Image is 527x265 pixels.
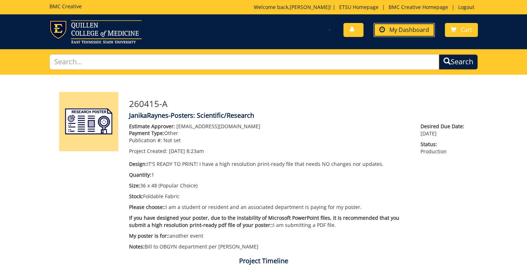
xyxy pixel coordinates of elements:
[129,204,166,210] span: Please choose::
[129,243,410,250] p: Bill to OBGYN department per [PERSON_NAME]
[129,161,410,168] p: IT'S READY TO PRINT! I have a high resolution print-ready file that needs NO changes nor updates.
[129,130,164,136] span: Payment Type:
[129,148,167,154] span: Project Created:
[129,161,147,167] span: Design:
[421,123,468,137] p: [DATE]
[129,193,143,200] span: Stock:
[439,54,478,70] button: Search
[49,54,439,70] input: Search...
[169,148,204,154] span: [DATE] 8:23am
[129,130,410,137] p: Other
[455,4,478,10] a: Logout
[129,99,468,108] h3: 260415-A
[129,204,410,211] p: I am a student or resident and an associated department is paying for my poster.
[129,123,410,130] p: [EMAIL_ADDRESS][DOMAIN_NAME]
[129,193,410,200] p: Foldable Fabric
[421,123,468,130] span: Desired Due Date:
[254,4,478,11] p: Welcome back, ! | | |
[336,4,382,10] a: ETSU Homepage
[129,214,399,228] span: If you have designed your poster, due to the instability of Microsoft PowerPoint files, it is rec...
[49,4,82,9] h5: BMC Creative
[461,26,472,34] span: Cart
[129,171,410,178] p: 1
[129,123,175,130] span: Estimate Approver:
[49,20,142,43] img: ETSU logo
[59,92,118,151] img: Product featured image
[421,141,468,155] p: Production
[129,182,410,189] p: 36 x 48 (Popular Choice)
[385,4,452,10] a: BMC Creative Homepage
[129,182,140,189] span: Size:
[129,214,410,229] p: I am submitting a PDF file.
[129,232,410,240] p: another event
[290,4,330,10] a: [PERSON_NAME]
[54,257,473,265] h4: Project Timeline
[129,232,170,239] span: My poster is for::
[129,112,468,119] h4: JanikaRaynes-Posters: Scientific/Research
[374,23,435,37] a: My Dashboard
[163,137,181,144] span: Not set
[129,137,162,144] span: Publication #:
[129,243,144,250] span: Notes:
[129,171,151,178] span: Quantity:
[445,23,478,37] a: Cart
[421,141,468,148] span: Status:
[389,26,429,34] span: My Dashboard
